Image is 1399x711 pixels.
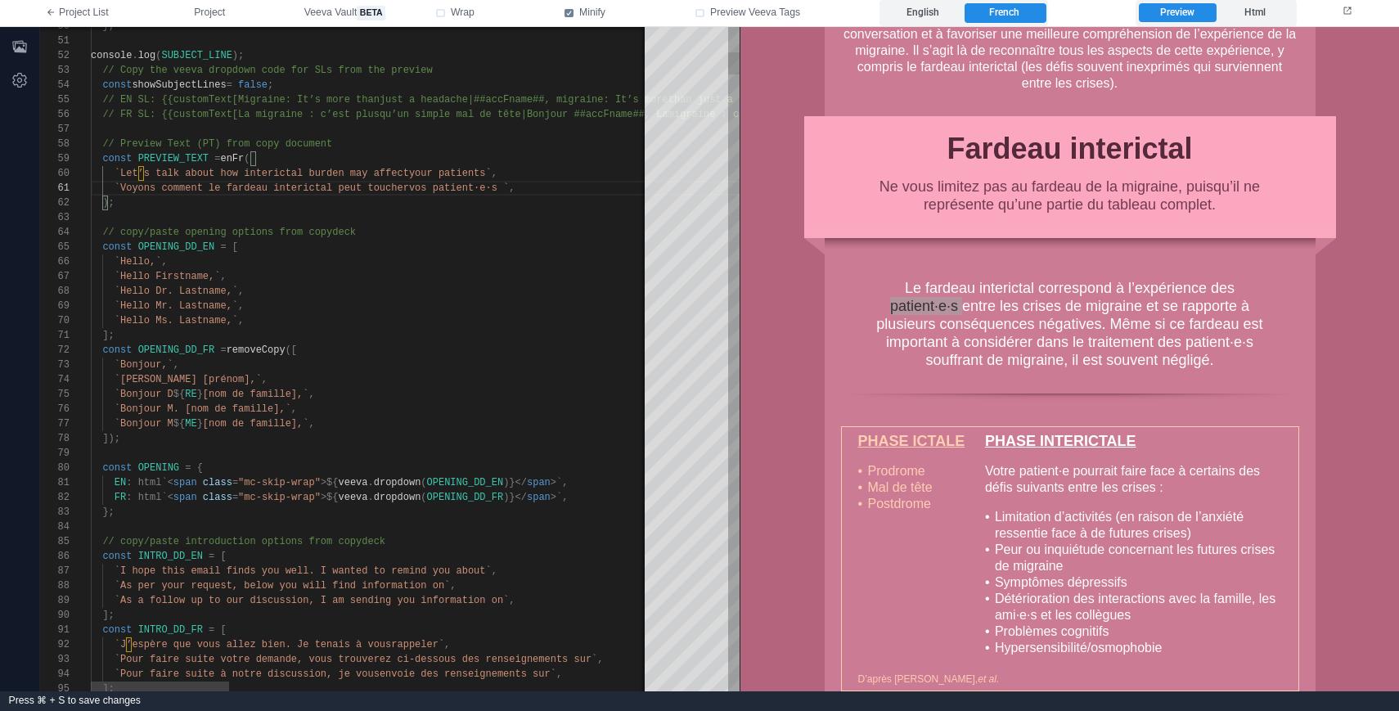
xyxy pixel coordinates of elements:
[102,65,397,76] span: // Copy the veeva dropdown code for SLs from the p
[40,107,70,122] div: 56
[102,536,385,547] span: // copy/paste introduction options from copydeck
[102,330,114,341] span: ];
[138,50,156,61] span: log
[40,564,70,578] div: 87
[115,668,380,680] span: `Pour faire suite à notre discussion, je vous
[115,477,126,488] span: EN
[391,639,444,650] span: rappeler`
[115,595,409,606] span: `As a follow up to our discussion, I am sending yo
[138,624,203,636] span: INTRO_DD_FR
[102,227,356,238] span: // copy/paste opening options from copydeck
[40,637,70,652] div: 92
[883,3,964,23] label: English
[209,624,214,636] span: =
[304,6,385,20] span: Veeva Vault
[40,608,70,623] div: 90
[115,565,409,577] span: `I hope this email finds you well. I wanted to rem
[40,549,70,564] div: 86
[40,122,70,137] div: 57
[40,623,70,637] div: 91
[40,431,70,446] div: 78
[102,551,132,562] span: const
[126,477,132,488] span: :
[185,462,191,474] span: =
[357,6,385,20] span: beta
[214,153,220,164] span: =
[40,181,70,196] div: 61
[409,168,492,179] span: your patients`
[115,374,262,385] span: `[PERSON_NAME] [prénom],`
[197,418,203,430] span: }
[40,78,70,92] div: 54
[115,639,391,650] span: `J’espère que vous allez bien. Je tenais à vous
[138,153,209,164] span: PREVIEW_TEXT
[503,477,527,488] span: )}</
[203,418,309,430] span: [nom de famille],`
[197,462,203,474] span: {
[185,418,196,430] span: ME
[492,565,497,577] span: ,
[509,182,515,194] span: ,
[138,344,215,356] span: OPENING_DD_FR
[115,654,409,665] span: `Pour faire suite votre demande, vous trouverez ci
[232,50,244,61] span: );
[40,225,70,240] div: 64
[173,492,197,503] span: span
[238,286,244,297] span: ,
[40,652,70,667] div: 93
[409,654,597,665] span: -dessous des renseignements sur`
[138,462,179,474] span: OPENING
[238,492,321,503] span: "mc-skip-wrap"
[286,344,297,356] span: ([
[409,580,450,592] span: ion on`
[115,286,238,297] span: `Hello Dr. Lastname,`
[262,374,268,385] span: ,
[203,492,232,503] span: class
[421,492,426,503] span: (
[503,492,527,503] span: )}</
[102,624,132,636] span: const
[220,624,226,636] span: [
[509,595,515,606] span: ,
[197,389,203,400] span: }
[40,475,70,490] div: 81
[374,477,421,488] span: dropdown
[115,418,173,430] span: `Bonjour M
[368,477,374,488] span: .
[40,490,70,505] div: 82
[203,389,309,400] span: [nom de famille],`
[380,94,668,106] span: just a headache|##accFname##, migraine: It’s more
[173,418,185,430] span: ${
[227,344,286,356] span: removeCopy
[91,50,132,61] span: console
[173,389,185,400] span: ${
[439,181,440,196] textarea: Editor content;Press Alt+F1 for Accessibility Options.
[115,168,409,179] span: `Let’s talk about how interictal burden may affect
[40,446,70,461] div: 79
[115,389,173,400] span: `Bonjour D
[161,256,167,268] span: ,
[427,477,504,488] span: OPENING_DD_EN
[232,477,238,488] span: =
[40,34,70,48] div: 51
[126,492,132,503] span: :
[268,79,273,91] span: ;
[556,668,562,680] span: ,
[964,3,1045,23] label: French
[40,505,70,520] div: 83
[40,210,70,225] div: 63
[161,50,232,61] span: SUBJECT_LINE
[40,593,70,608] div: 89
